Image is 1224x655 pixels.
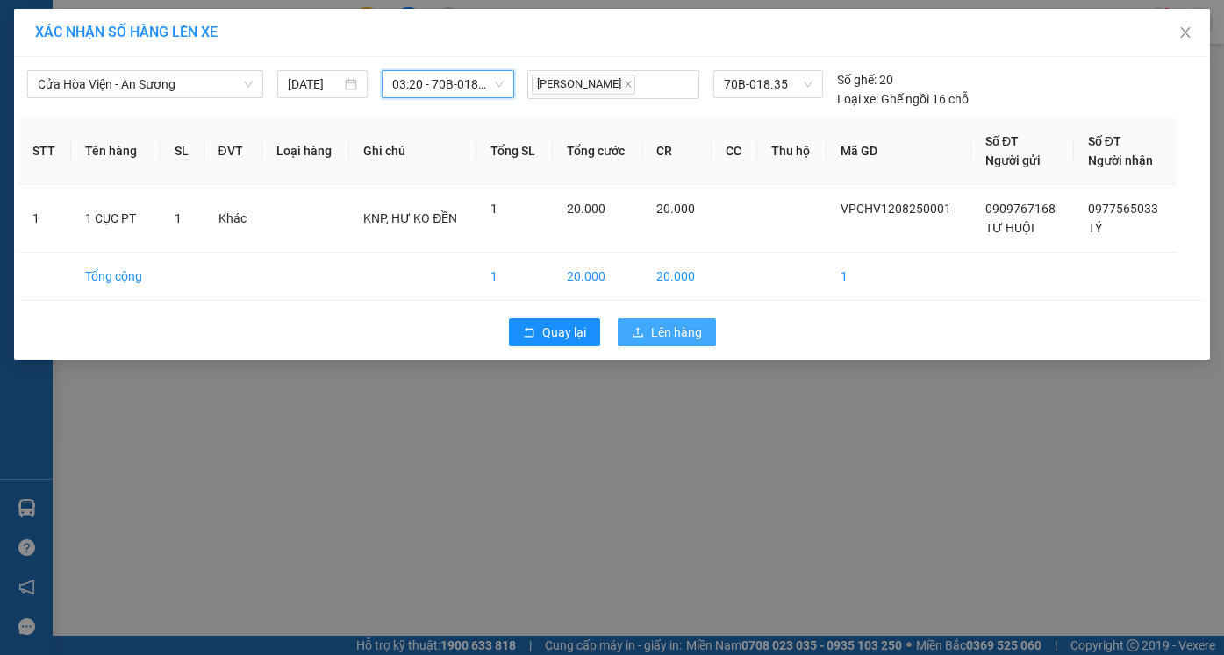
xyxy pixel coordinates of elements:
td: 1 [827,253,971,301]
button: uploadLên hàng [618,318,716,346]
th: Mã GD [827,117,971,185]
span: 1 [175,211,182,225]
div: Ghế ngồi 16 chỗ [837,89,969,109]
th: Tên hàng [71,117,160,185]
span: TÝ [1088,221,1102,235]
th: Tổng SL [476,117,553,185]
td: 1 CỤC PT [71,185,160,253]
span: Quay lại [542,323,586,342]
strong: ĐỒNG PHƯỚC [139,10,240,25]
th: Tổng cước [553,117,642,185]
th: Loại hàng [262,117,349,185]
span: close [624,80,633,89]
span: 01 Võ Văn Truyện, KP.1, Phường 2 [139,53,241,75]
button: rollbackQuay lại [509,318,600,346]
span: Người gửi [985,153,1041,167]
th: CC [712,117,757,185]
span: 1 [490,202,497,216]
span: 20.000 [567,202,605,216]
span: 03:20 - 70B-018.35 [392,71,503,97]
div: 20 [837,70,893,89]
span: Loại xe: [837,89,878,109]
span: [PERSON_NAME]: [5,113,193,124]
span: [PERSON_NAME] [532,75,635,95]
span: XÁC NHẬN SỐ HÀNG LÊN XE [35,24,218,40]
th: CR [642,117,712,185]
td: 1 [476,253,553,301]
span: Số ĐT [985,134,1019,148]
span: 03:16:32 [DATE] [39,127,107,138]
span: VPCHV1208250001 [88,111,193,125]
span: Người nhận [1088,153,1153,167]
span: KNP, HƯ KO ĐỀN [363,211,457,225]
span: 70B-018.35 [724,71,812,97]
th: Ghi chú [349,117,476,185]
img: logo [6,11,84,88]
td: 1 [18,185,71,253]
span: 0977565033 [1088,202,1158,216]
span: Số ĐT [1088,134,1121,148]
span: TƯ HUỘI [985,221,1034,235]
th: STT [18,117,71,185]
th: Thu hộ [757,117,827,185]
span: Số ghế: [837,70,877,89]
th: ĐVT [204,117,263,185]
td: 20.000 [553,253,642,301]
span: upload [632,326,644,340]
span: Lên hàng [651,323,702,342]
th: SL [161,117,204,185]
span: ----------------------------------------- [47,95,215,109]
span: In ngày: [5,127,107,138]
span: 20.000 [656,202,695,216]
span: Cửa Hòa Viện - An Sương [38,71,253,97]
td: Tổng cộng [71,253,160,301]
span: Hotline: 19001152 [139,78,215,89]
span: 0909767168 [985,202,1056,216]
button: Close [1161,9,1210,58]
span: close [1178,25,1192,39]
td: 20.000 [642,253,712,301]
input: 12/08/2025 [288,75,341,94]
span: Bến xe [GEOGRAPHIC_DATA] [139,28,236,50]
span: rollback [523,326,535,340]
td: Khác [204,185,263,253]
span: VPCHV1208250001 [841,202,951,216]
